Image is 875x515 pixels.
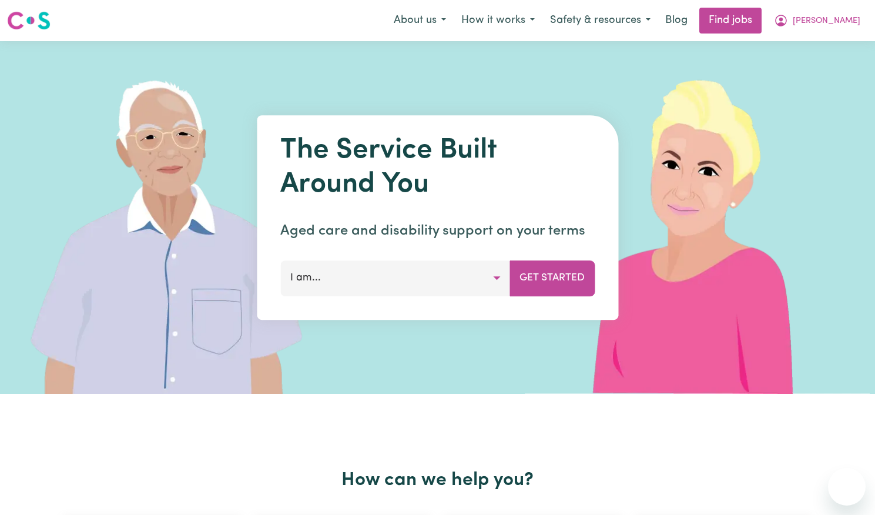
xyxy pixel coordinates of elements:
button: My Account [766,8,868,33]
h1: The Service Built Around You [280,134,595,202]
a: Careseekers logo [7,7,51,34]
p: Aged care and disability support on your terms [280,220,595,242]
button: Safety & resources [542,8,658,33]
iframe: Button to launch messaging window [828,468,866,506]
button: Get Started [509,260,595,296]
img: Careseekers logo [7,10,51,31]
span: [PERSON_NAME] [793,15,860,28]
button: How it works [454,8,542,33]
a: Find jobs [699,8,762,34]
a: Blog [658,8,695,34]
h2: How can we help you? [57,469,819,491]
button: About us [386,8,454,33]
button: I am... [280,260,510,296]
